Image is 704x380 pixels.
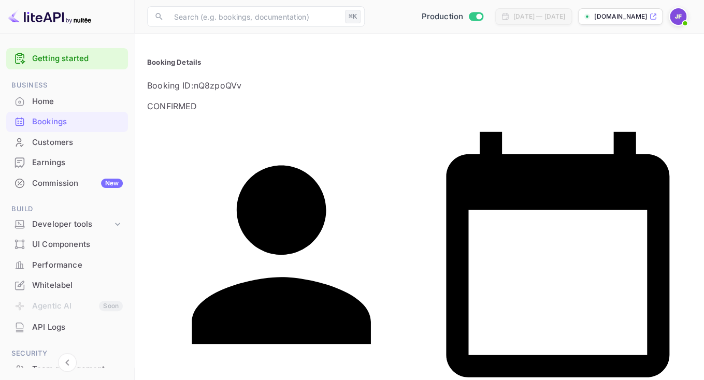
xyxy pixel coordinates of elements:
[6,359,128,378] a: Team management
[417,11,487,23] div: Switch to Sandbox mode
[32,321,123,333] div: API Logs
[6,215,128,233] div: Developer tools
[32,157,123,169] div: Earnings
[670,8,686,25] img: Jenny Frimer
[32,259,123,271] div: Performance
[513,12,565,21] div: [DATE] — [DATE]
[6,133,128,153] div: Customers
[6,255,128,274] a: Performance
[168,6,341,27] input: Search (e.g. bookings, documentation)
[345,10,361,23] div: ⌘K
[6,275,128,295] a: Whitelabel
[101,179,123,188] div: New
[32,239,123,251] div: UI Components
[6,203,128,215] span: Build
[6,173,128,194] div: CommissionNew
[6,348,128,359] span: Security
[32,363,123,375] div: Team management
[6,112,128,131] a: Bookings
[32,53,123,65] a: Getting started
[8,8,91,25] img: LiteAPI logo
[594,12,647,21] p: [DOMAIN_NAME]
[58,353,77,372] button: Collapse navigation
[6,235,128,254] a: UI Components
[6,317,128,338] div: API Logs
[147,101,197,111] span: CONFIRMED
[32,137,123,149] div: Customers
[6,317,128,337] a: API Logs
[6,80,128,91] span: Business
[32,218,112,230] div: Developer tools
[6,153,128,173] div: Earnings
[32,116,123,128] div: Bookings
[421,11,463,23] span: Production
[32,96,123,108] div: Home
[147,57,692,68] h5: Booking Details
[147,79,692,92] p: Booking ID: nQ8zpoQVv
[6,92,128,111] a: Home
[6,133,128,152] a: Customers
[32,178,123,189] div: Commission
[6,235,128,255] div: UI Components
[6,255,128,275] div: Performance
[6,92,128,112] div: Home
[6,48,128,69] div: Getting started
[6,112,128,132] div: Bookings
[32,280,123,291] div: Whitelabel
[6,173,128,193] a: CommissionNew
[6,275,128,296] div: Whitelabel
[6,153,128,172] a: Earnings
